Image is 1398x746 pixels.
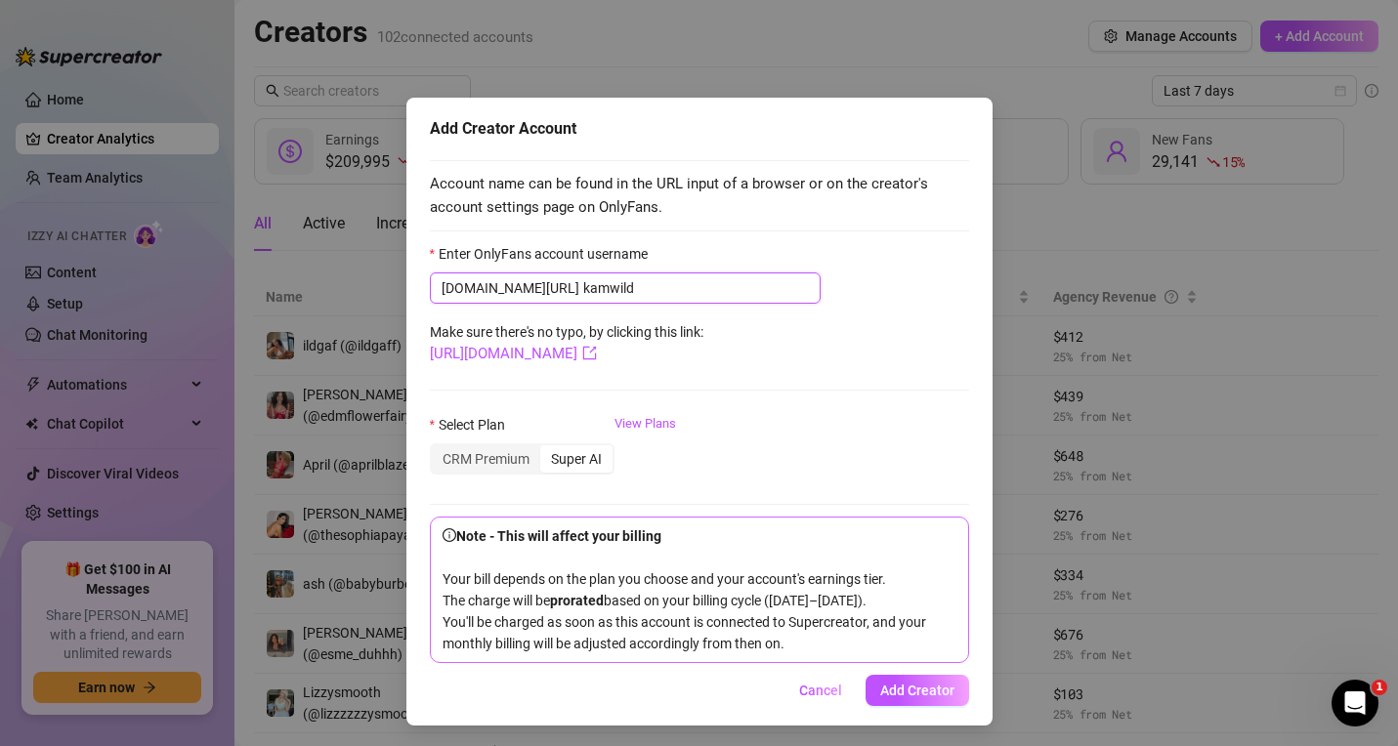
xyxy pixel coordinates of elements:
[430,443,614,475] div: segmented control
[582,346,597,360] span: export
[430,414,518,435] label: Select Plan
[442,277,579,299] span: [DOMAIN_NAME][URL]
[430,173,969,219] span: Account name can be found in the URL input of a browser or on the creator's account settings page...
[430,324,703,361] span: Make sure there's no typo, by clicking this link:
[430,117,969,141] div: Add Creator Account
[430,345,597,362] a: [URL][DOMAIN_NAME]export
[583,277,809,299] input: Enter OnlyFans account username
[540,445,613,473] div: Super AI
[1372,680,1387,695] span: 1
[614,414,676,492] a: View Plans
[866,675,969,706] button: Add Creator
[432,445,540,473] div: CRM Premium
[430,243,660,265] label: Enter OnlyFans account username
[1332,680,1378,726] iframe: Intercom live chat
[784,675,858,706] button: Cancel
[443,528,661,544] strong: Note - This will affect your billing
[799,683,842,698] span: Cancel
[443,528,456,542] span: info-circle
[443,528,926,651] span: Your bill depends on the plan you choose and your account's earnings tier. The charge will be bas...
[880,683,954,698] span: Add Creator
[550,593,604,608] b: prorated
